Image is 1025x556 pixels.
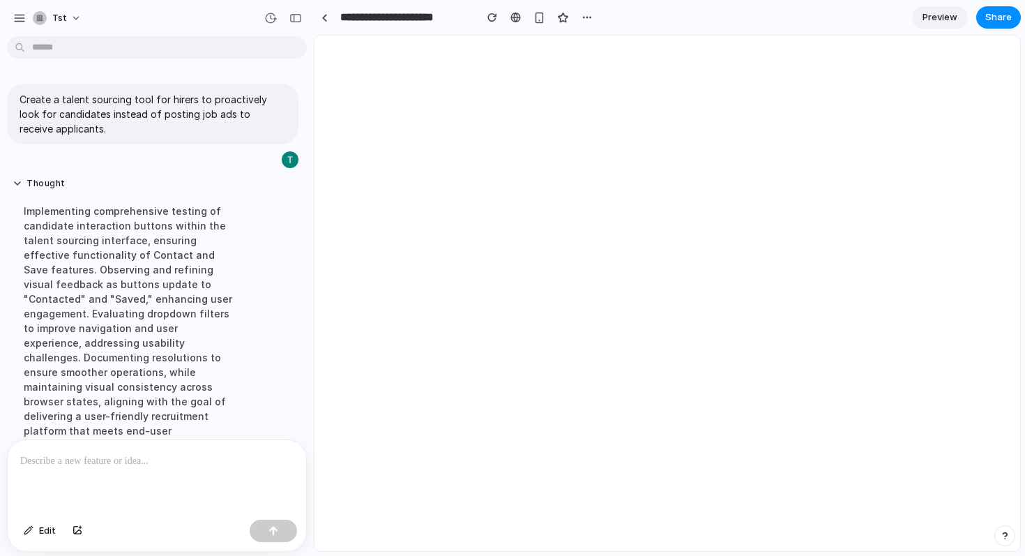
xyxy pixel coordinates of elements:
div: Implementing comprehensive testing of candidate interaction buttons within the talent sourcing in... [13,195,245,461]
button: tst [27,7,89,29]
span: Share [985,10,1012,24]
p: Create a talent sourcing tool for hirers to proactively look for candidates instead of posting jo... [20,92,286,136]
span: Edit [39,524,56,538]
button: Edit [17,520,63,542]
a: Preview [912,6,968,29]
button: Share [976,6,1021,29]
span: Preview [922,10,957,24]
span: tst [52,11,67,25]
